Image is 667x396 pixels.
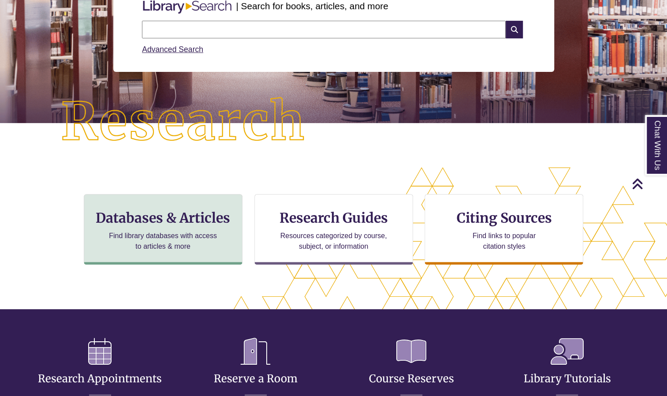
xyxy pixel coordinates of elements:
a: Research Appointments [38,351,162,385]
a: Back to Top [632,178,665,190]
a: Citing Sources Find links to popular citation styles [425,194,583,265]
p: Find links to popular citation styles [461,231,547,252]
a: Research Guides Resources categorized by course, subject, or information [254,194,413,265]
a: Reserve a Room [214,351,297,385]
h3: Databases & Articles [91,209,235,226]
i: Search [506,21,522,38]
a: Course Reserves [369,351,454,385]
h3: Citing Sources [451,209,558,226]
h3: Research Guides [262,209,406,226]
p: Resources categorized by course, subject, or information [276,231,391,252]
a: Library Tutorials [523,351,611,385]
p: Find library databases with access to articles & more [105,231,220,252]
a: Advanced Search [142,45,203,54]
a: Databases & Articles Find library databases with access to articles & more [84,194,242,265]
img: Research [34,70,334,175]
